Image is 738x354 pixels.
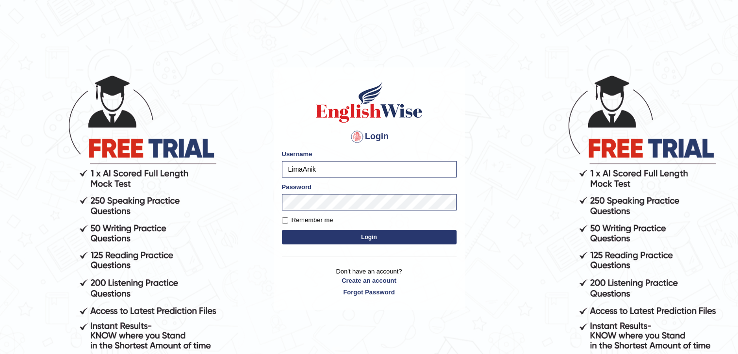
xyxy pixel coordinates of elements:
h4: Login [282,129,457,145]
button: Login [282,230,457,244]
label: Username [282,149,312,159]
label: Remember me [282,215,333,225]
img: Logo of English Wise sign in for intelligent practice with AI [314,80,425,124]
p: Don't have an account? [282,267,457,297]
a: Create an account [282,276,457,285]
a: Forgot Password [282,288,457,297]
label: Password [282,182,312,192]
input: Remember me [282,217,288,224]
